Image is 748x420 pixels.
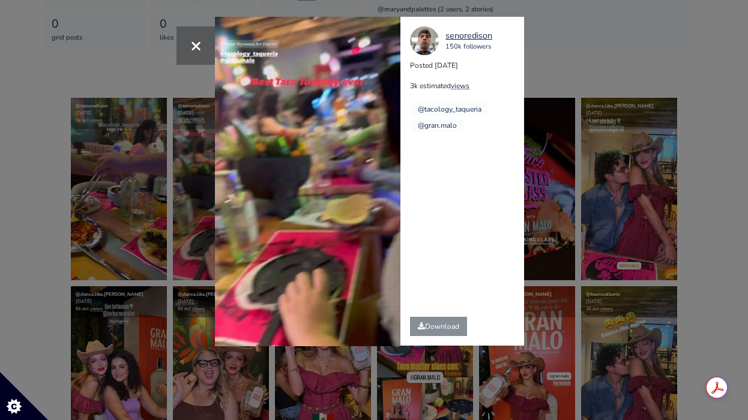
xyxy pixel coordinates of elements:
a: @tacology_taqueria [418,104,481,114]
button: Close [176,26,215,65]
p: 3k estimated [410,80,523,91]
a: @gran.malo [418,121,457,130]
video: Your browser does not support HTML5 video. [215,17,400,346]
div: 150k followers [445,42,492,52]
p: Posted [DATE] [410,60,523,71]
a: Download [410,317,467,336]
a: senoredison [445,29,492,43]
img: 572012832.jpg [410,26,439,55]
a: views [451,81,469,91]
span: × [190,32,202,58]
